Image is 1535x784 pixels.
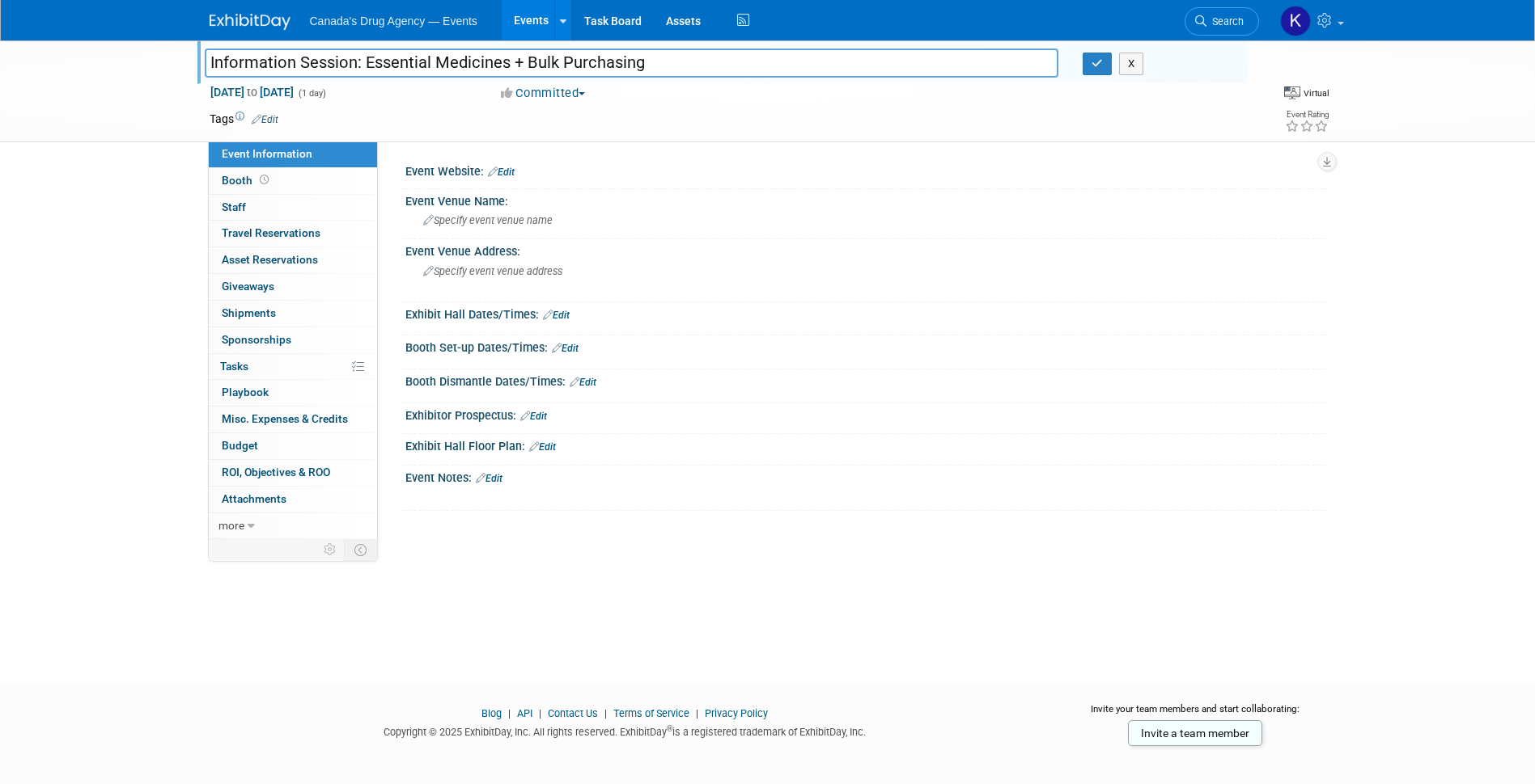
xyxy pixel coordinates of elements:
[209,274,377,300] a: Giveaways
[222,333,291,346] span: Sponsorships
[543,310,570,321] a: Edit
[481,707,502,719] a: Blog
[220,360,248,373] span: Tasks
[1284,84,1329,100] div: Event Format
[405,369,1326,390] div: Booth Dismantle Dates/Times:
[405,302,1326,323] div: Exhibit Hall Dates/Times:
[405,239,1326,259] div: Event Venue Address:
[1128,720,1262,746] a: Invite a team member
[504,707,515,719] span: |
[705,707,768,719] a: Privacy Policy
[692,707,702,719] span: |
[548,707,598,719] a: Contact Us
[1285,111,1329,119] div: Event Rating
[210,721,1041,740] div: Copyright © 2025 ExhibitDay, Inc. All rights reserved. ExhibitDay is a registered trademark of Ex...
[209,460,377,486] a: ROI, Objectives & ROO
[210,14,290,30] img: ExhibitDay
[667,724,672,733] sup: ®
[405,335,1326,356] div: Booth Set-up Dates/Times:
[222,466,330,478] span: ROI, Objectives & ROO
[222,226,320,239] span: Travel Reservations
[529,441,556,453] a: Edit
[209,247,377,273] a: Asset Reservations
[222,253,318,266] span: Asset Reservations
[222,147,312,160] span: Event Information
[1185,7,1259,36] a: Search
[405,189,1326,209] div: Event Venue Name:
[1206,15,1244,27] span: Search
[209,380,377,406] a: Playbook
[297,88,326,99] span: (1 day)
[218,519,244,532] span: more
[405,466,1326,487] div: Event Notes:
[252,114,278,125] a: Edit
[1303,87,1329,99] div: Virtual
[535,707,545,719] span: |
[423,214,553,226] span: Specify event venue name
[209,354,377,380] a: Tasks
[405,434,1326,455] div: Exhibit Hall Floor Plan:
[222,412,348,425] span: Misc. Expenses & Credits
[310,15,477,27] span: Canada's Drug Agency — Events
[209,433,377,459] a: Budget
[405,403,1326,424] div: Exhibitor Prospectus:
[423,265,562,277] span: Specify event venue address
[495,85,592,102] button: Committed
[209,195,377,221] a: Staff
[600,707,611,719] span: |
[222,439,258,452] span: Budget
[222,174,272,187] span: Booth
[209,168,377,194] a: Booth
[244,86,260,99] span: to
[476,473,502,484] a: Edit
[552,343,579,354] a: Edit
[209,487,377,512] a: Attachments
[210,111,278,127] td: Tags
[209,221,377,247] a: Travel Reservations
[209,301,377,327] a: Shipments
[517,707,532,719] a: API
[344,539,377,560] td: Toggle Event Tabs
[222,386,269,398] span: Playbook
[570,377,596,388] a: Edit
[209,513,377,539] a: more
[210,85,295,99] span: [DATE] [DATE]
[222,280,274,293] span: Giveaways
[613,707,689,719] a: Terms of Service
[209,407,377,432] a: Misc. Expenses & Credits
[222,306,276,319] span: Shipments
[1284,86,1300,99] img: Format-Virtual.png
[405,159,1326,180] div: Event Website:
[1164,84,1330,108] div: Event Format
[316,539,345,560] td: Personalize Event Tab Strip
[222,492,286,505] span: Attachments
[1065,702,1326,727] div: Invite your team members and start collaborating:
[209,141,377,167] a: Event Information
[222,200,246,213] span: Staff
[1119,53,1144,75] button: X
[257,174,272,186] span: Booth not reserved yet
[488,166,515,178] a: Edit
[209,327,377,353] a: Sponsorships
[520,411,547,422] a: Edit
[1280,6,1311,36] img: Kristen Trevisan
